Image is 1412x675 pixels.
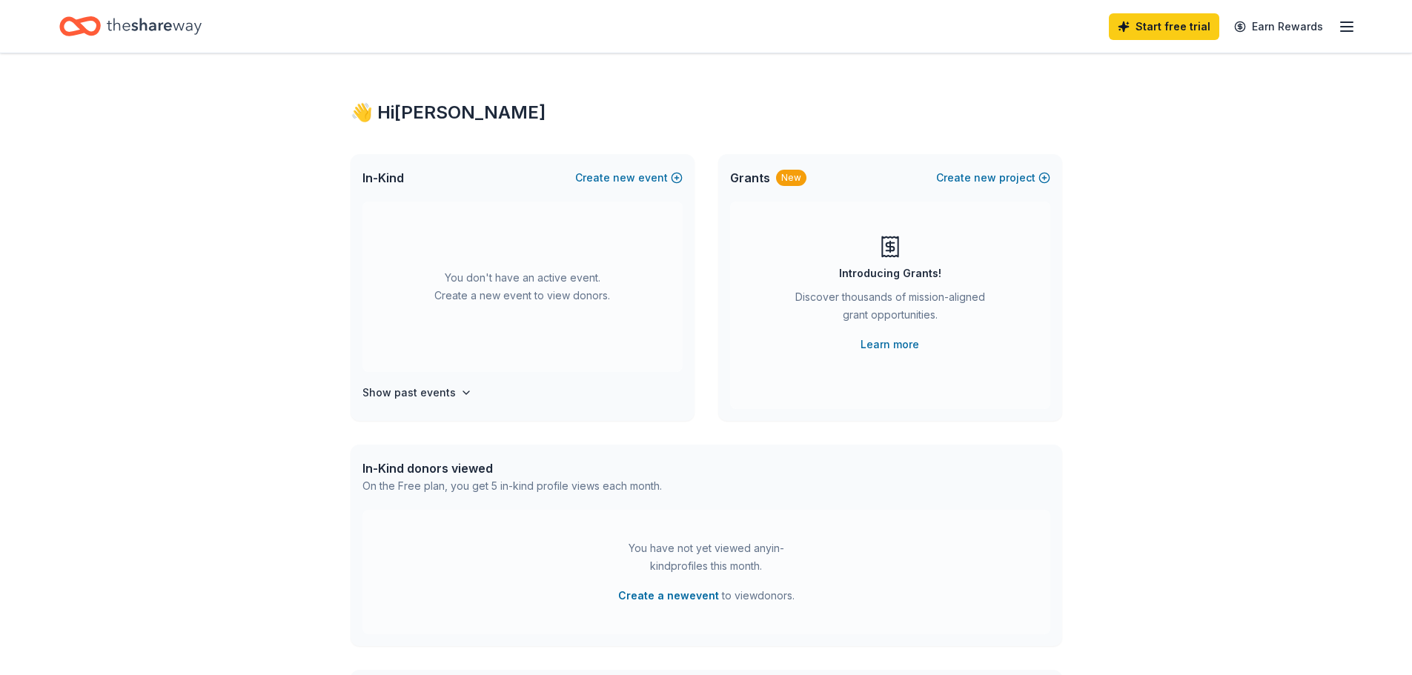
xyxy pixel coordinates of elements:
div: 👋 Hi [PERSON_NAME] [351,101,1062,124]
button: Createnewevent [575,169,683,187]
a: Start free trial [1109,13,1219,40]
button: Createnewproject [936,169,1050,187]
span: new [974,169,996,187]
button: Create a newevent [618,587,719,605]
div: You don't have an active event. Create a new event to view donors. [362,202,683,372]
a: Learn more [861,336,919,353]
span: In-Kind [362,169,404,187]
span: new [613,169,635,187]
button: Show past events [362,384,472,402]
div: On the Free plan, you get 5 in-kind profile views each month. [362,477,662,495]
div: Discover thousands of mission-aligned grant opportunities. [789,288,991,330]
h4: Show past events [362,384,456,402]
div: You have not yet viewed any in-kind profiles this month. [614,539,799,575]
a: Earn Rewards [1225,13,1332,40]
a: Home [59,9,202,44]
span: Grants [730,169,770,187]
div: New [776,170,806,186]
div: In-Kind donors viewed [362,459,662,477]
div: Introducing Grants! [839,265,941,282]
span: to view donors . [618,587,795,605]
